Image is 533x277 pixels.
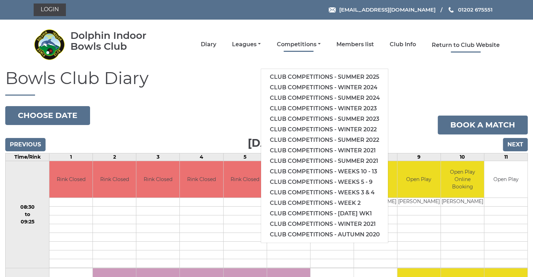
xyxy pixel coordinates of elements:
a: Club Info [390,41,416,48]
td: Rink Closed [136,161,179,198]
div: Dolphin Indoor Bowls Club [70,30,167,52]
td: 3 [136,153,180,161]
ul: Competitions [261,69,388,243]
h1: Bowls Club Diary [5,69,528,96]
a: Return to Club Website [432,41,500,49]
a: Book a match [438,116,528,134]
td: 9 [397,153,440,161]
td: 08:30 to 09:25 [6,161,49,268]
a: Club competitions - Winter 2021 [261,219,388,229]
img: Phone us [449,7,453,13]
a: Club competitions - Summer 2023 [261,114,388,124]
a: Leagues [232,41,261,48]
a: Email [EMAIL_ADDRESS][DOMAIN_NAME] [329,6,435,14]
td: Rink Closed [224,161,267,198]
img: Dolphin Indoor Bowls Club [34,29,65,60]
a: Club competitions - Autumn 2020 [261,229,388,240]
a: Club competitions - Summer 2025 [261,72,388,82]
button: Choose date [5,106,90,125]
td: 1 [49,153,93,161]
input: Previous [5,138,46,151]
td: Open Play Online Booking [441,161,484,198]
a: Club competitions - Summer 2021 [261,156,388,166]
input: Next [503,138,528,151]
td: 4 [180,153,223,161]
a: Club competitions - Weeks 3 & 4 [261,187,388,198]
span: [EMAIL_ADDRESS][DOMAIN_NAME] [339,6,435,13]
td: Open Play [397,161,440,198]
a: Club competitions - Winter 2023 [261,103,388,114]
td: Rink Closed [180,161,223,198]
a: Club competitions - Summer 2022 [261,135,388,145]
td: 2 [93,153,136,161]
a: Diary [201,41,216,48]
td: 11 [484,153,527,161]
td: [PERSON_NAME] [441,198,484,207]
td: Time/Rink [6,153,49,161]
img: Email [329,7,336,13]
a: Club competitions - Winter 2022 [261,124,388,135]
a: Login [34,4,66,16]
span: 01202 675551 [458,6,492,13]
a: Club competitions - Winter 2021 [261,145,388,156]
td: 10 [440,153,484,161]
a: Club competitions - [DATE] wk1 [261,208,388,219]
a: Club competitions - Summer 2024 [261,93,388,103]
td: Rink Closed [93,161,136,198]
td: Rink Closed [49,161,93,198]
a: Club competitions - Weeks 10 - 13 [261,166,388,177]
td: 5 [223,153,267,161]
a: Club competitions - Week 2 [261,198,388,208]
a: Club competitions - Weeks 5 - 9 [261,177,388,187]
a: Club competitions - Winter 2024 [261,82,388,93]
a: Competitions [276,41,320,48]
td: [PERSON_NAME] [397,198,440,207]
td: Open Play [484,161,527,198]
a: Members list [336,41,374,48]
a: Phone us 01202 675551 [447,6,492,14]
